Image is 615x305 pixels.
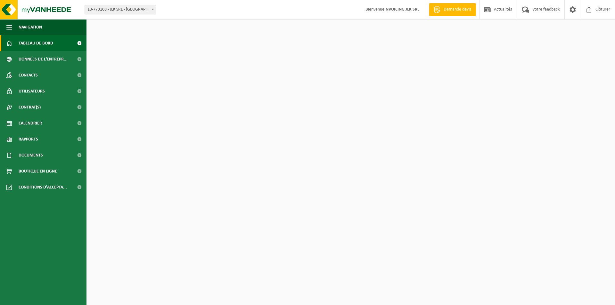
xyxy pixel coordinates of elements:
span: Données de l'entrepr... [19,51,68,67]
span: Demande devis [442,6,473,13]
span: Documents [19,147,43,163]
span: Utilisateurs [19,83,45,99]
span: 10-773168 - JLK SRL - TERVUREN [85,5,156,14]
span: Boutique en ligne [19,163,57,179]
a: Demande devis [429,3,476,16]
span: Tableau de bord [19,35,53,51]
span: Rapports [19,131,38,147]
strong: INVOICING JLK SRL [384,7,419,12]
span: Contrat(s) [19,99,41,115]
span: Contacts [19,67,38,83]
span: Calendrier [19,115,42,131]
span: Navigation [19,19,42,35]
span: Conditions d'accepta... [19,179,67,195]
